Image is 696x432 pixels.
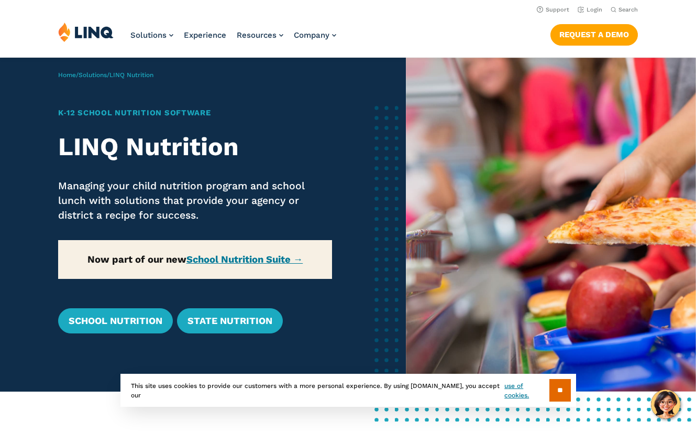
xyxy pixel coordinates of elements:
[186,254,303,265] a: School Nutrition Suite →
[651,390,680,419] button: Hello, have a question? Let’s chat.
[130,22,336,57] nav: Primary Navigation
[58,22,114,42] img: LINQ | K‑12 Software
[237,30,277,40] span: Resources
[504,381,549,400] a: use of cookies.
[130,30,167,40] span: Solutions
[120,374,576,407] div: This site uses cookies to provide our customers with a more personal experience. By using [DOMAIN...
[87,254,303,265] strong: Now part of our new
[79,71,107,79] a: Solutions
[406,58,696,392] img: Nutrition Overview Banner
[130,30,173,40] a: Solutions
[58,71,76,79] a: Home
[58,132,239,161] strong: LINQ Nutrition
[177,308,283,333] a: State Nutrition
[550,24,638,45] a: Request a Demo
[611,6,638,14] button: Open Search Bar
[58,71,153,79] span: / /
[184,30,226,40] a: Experience
[294,30,336,40] a: Company
[537,6,569,13] a: Support
[58,308,173,333] a: School Nutrition
[294,30,329,40] span: Company
[109,71,153,79] span: LINQ Nutrition
[58,107,333,118] h1: K‑12 School Nutrition Software
[618,6,638,13] span: Search
[550,22,638,45] nav: Button Navigation
[578,6,602,13] a: Login
[237,30,283,40] a: Resources
[58,179,333,222] p: Managing your child nutrition program and school lunch with solutions that provide your agency or...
